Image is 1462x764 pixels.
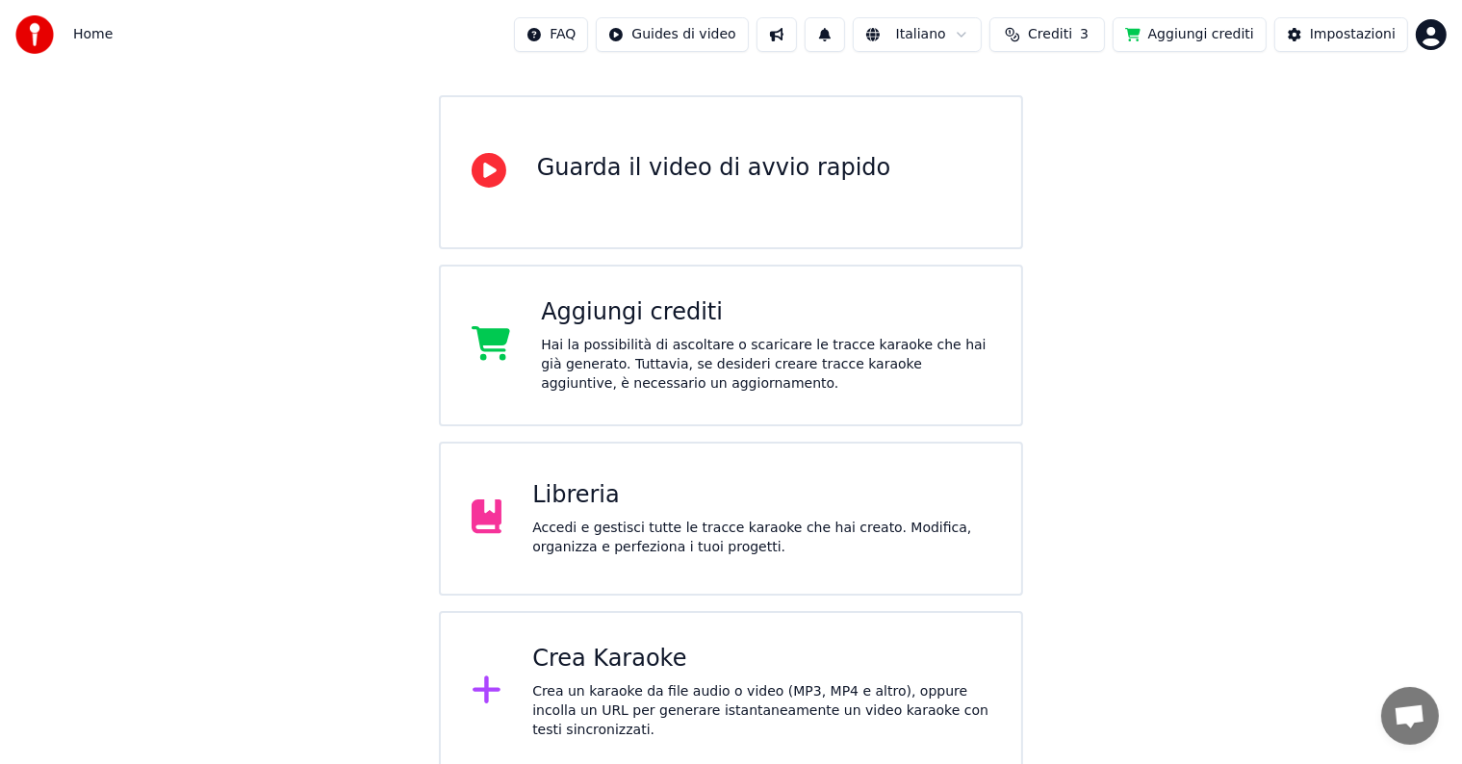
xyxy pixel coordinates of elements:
div: Crea Karaoke [532,644,990,675]
div: Impostazioni [1310,25,1396,44]
button: Crediti3 [989,17,1105,52]
div: Libreria [532,480,990,511]
span: Crediti [1028,25,1072,44]
nav: breadcrumb [73,25,113,44]
div: Guarda il video di avvio rapido [537,153,891,184]
span: Home [73,25,113,44]
button: Aggiungi crediti [1113,17,1267,52]
div: Aggiungi crediti [541,297,990,328]
button: Impostazioni [1274,17,1408,52]
div: Crea un karaoke da file audio o video (MP3, MP4 e altro), oppure incolla un URL per generare ista... [532,682,990,740]
button: Guides di video [596,17,748,52]
div: Hai la possibilità di ascoltare o scaricare le tracce karaoke che hai già generato. Tuttavia, se ... [541,336,990,394]
button: FAQ [514,17,588,52]
span: 3 [1080,25,1089,44]
img: youka [15,15,54,54]
div: Aprire la chat [1381,687,1439,745]
div: Accedi e gestisci tutte le tracce karaoke che hai creato. Modifica, organizza e perfeziona i tuoi... [532,519,990,557]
